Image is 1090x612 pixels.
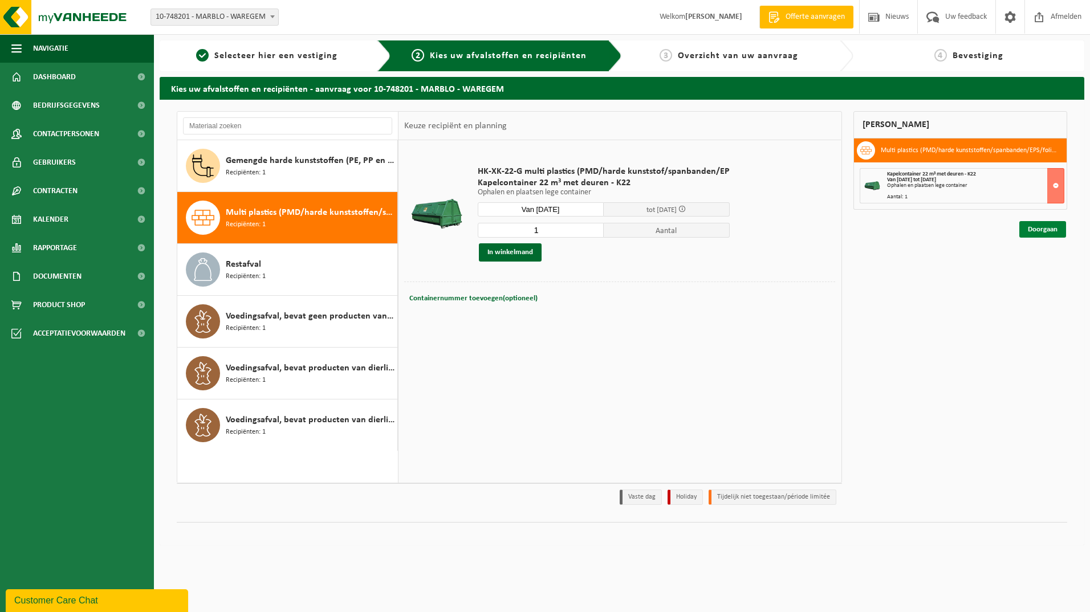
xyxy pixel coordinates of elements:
[33,148,76,177] span: Gebruikers
[177,399,398,451] button: Voedingsafval, bevat producten van dierlijke oorsprong, onverpakt, categorie 3 Recipiënten: 1
[151,9,278,25] span: 10-748201 - MARBLO - WAREGEM
[853,111,1068,138] div: [PERSON_NAME]
[33,291,85,319] span: Product Shop
[478,166,730,177] span: HK-XK-22-G multi plastics (PMD/harde kunststof/spanbanden/EP
[226,271,266,282] span: Recipiënten: 1
[668,489,703,505] li: Holiday
[177,244,398,296] button: Restafval Recipiënten: 1
[226,154,394,168] span: Gemengde harde kunststoffen (PE, PP en PVC), recycleerbaar (industrieel)
[934,49,947,62] span: 4
[33,177,78,205] span: Contracten
[678,51,798,60] span: Overzicht van uw aanvraag
[226,219,266,230] span: Recipiënten: 1
[478,202,604,217] input: Selecteer datum
[709,489,836,505] li: Tijdelijk niet toegestaan/période limitée
[33,63,76,91] span: Dashboard
[226,206,394,219] span: Multi plastics (PMD/harde kunststoffen/spanbanden/EPS/folie naturel/folie gemengd)
[226,375,266,386] span: Recipiënten: 1
[478,189,730,197] p: Ophalen en plaatsen lege container
[33,319,125,348] span: Acceptatievoorwaarden
[226,258,261,271] span: Restafval
[33,262,82,291] span: Documenten
[430,51,587,60] span: Kies uw afvalstoffen en recipiënten
[478,177,730,189] span: Kapelcontainer 22 m³ met deuren - K22
[646,206,677,214] span: tot [DATE]
[479,243,542,262] button: In winkelmand
[953,51,1003,60] span: Bevestiging
[177,348,398,399] button: Voedingsafval, bevat producten van dierlijke oorsprong, gemengde verpakking (exclusief glas), cat...
[620,489,662,505] li: Vaste dag
[881,141,1059,160] h3: Multi plastics (PMD/harde kunststoffen/spanbanden/EPS/folie naturel/folie gemengd)
[660,49,672,62] span: 3
[226,361,394,375] span: Voedingsafval, bevat producten van dierlijke oorsprong, gemengde verpakking (exclusief glas), cat...
[177,296,398,348] button: Voedingsafval, bevat geen producten van dierlijke oorsprong, gemengde verpakking (exclusief glas)...
[226,427,266,438] span: Recipiënten: 1
[33,120,99,148] span: Contactpersonen
[409,295,538,302] span: Containernummer toevoegen(optioneel)
[33,205,68,234] span: Kalender
[226,323,266,334] span: Recipiënten: 1
[408,291,539,307] button: Containernummer toevoegen(optioneel)
[1019,221,1066,238] a: Doorgaan
[887,183,1064,189] div: Ophalen en plaatsen lege container
[177,140,398,192] button: Gemengde harde kunststoffen (PE, PP en PVC), recycleerbaar (industrieel) Recipiënten: 1
[226,168,266,178] span: Recipiënten: 1
[783,11,848,23] span: Offerte aanvragen
[759,6,853,28] a: Offerte aanvragen
[33,34,68,63] span: Navigatie
[887,171,976,177] span: Kapelcontainer 22 m³ met deuren - K22
[604,223,730,238] span: Aantal
[214,51,337,60] span: Selecteer hier een vestiging
[685,13,742,21] strong: [PERSON_NAME]
[226,309,394,323] span: Voedingsafval, bevat geen producten van dierlijke oorsprong, gemengde verpakking (exclusief glas)
[33,91,100,120] span: Bedrijfsgegevens
[151,9,279,26] span: 10-748201 - MARBLO - WAREGEM
[226,413,394,427] span: Voedingsafval, bevat producten van dierlijke oorsprong, onverpakt, categorie 3
[398,112,513,140] div: Keuze recipiënt en planning
[183,117,392,134] input: Materiaal zoeken
[160,77,1084,99] h2: Kies uw afvalstoffen en recipiënten - aanvraag voor 10-748201 - MARBLO - WAREGEM
[33,234,77,262] span: Rapportage
[6,587,190,612] iframe: chat widget
[412,49,424,62] span: 2
[165,49,368,63] a: 1Selecteer hier een vestiging
[196,49,209,62] span: 1
[887,194,1064,200] div: Aantal: 1
[887,177,936,183] strong: Van [DATE] tot [DATE]
[177,192,398,244] button: Multi plastics (PMD/harde kunststoffen/spanbanden/EPS/folie naturel/folie gemengd) Recipiënten: 1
